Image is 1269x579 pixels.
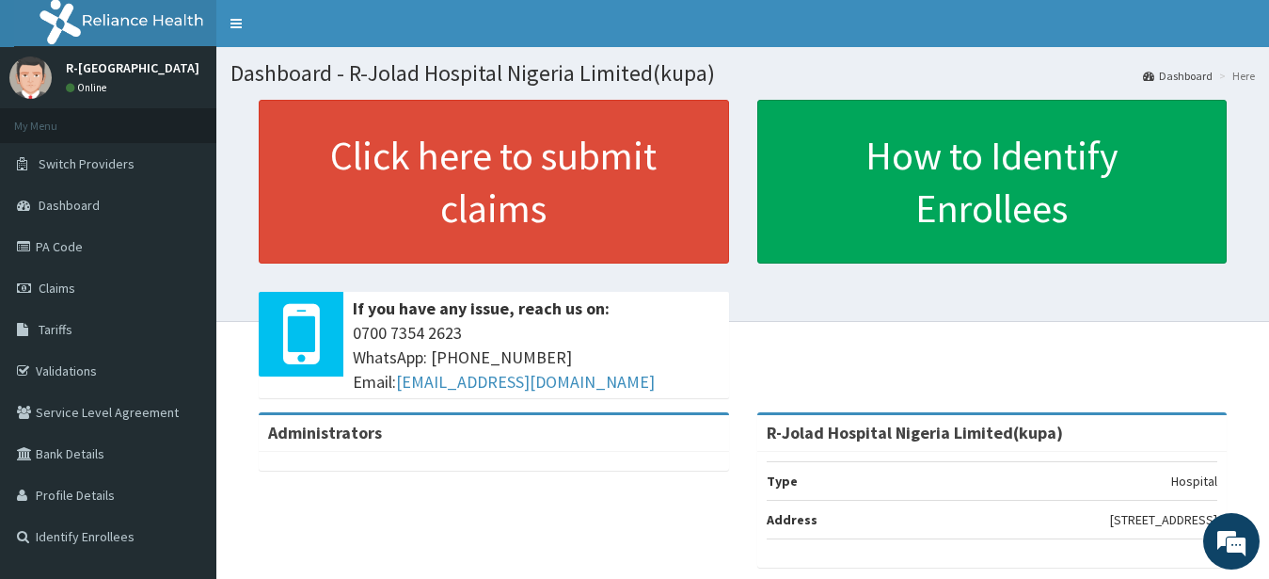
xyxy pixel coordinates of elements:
[767,511,817,528] b: Address
[1143,68,1213,84] a: Dashboard
[757,100,1228,264] a: How to Identify Enrollees
[66,81,111,94] a: Online
[353,321,720,394] span: 0700 7354 2623 WhatsApp: [PHONE_NUMBER] Email:
[767,422,1063,443] strong: R-Jolad Hospital Nigeria Limited(kupa)
[39,197,100,214] span: Dashboard
[39,155,135,172] span: Switch Providers
[353,298,610,319] b: If you have any issue, reach us on:
[230,61,1255,86] h1: Dashboard - R-Jolad Hospital Nigeria Limited(kupa)
[396,371,655,393] a: [EMAIL_ADDRESS][DOMAIN_NAME]
[1171,472,1217,491] p: Hospital
[1110,510,1217,529] p: [STREET_ADDRESS]
[1214,68,1255,84] li: Here
[39,280,75,297] span: Claims
[767,473,798,490] b: Type
[268,422,382,443] b: Administrators
[39,321,72,338] span: Tariffs
[66,61,199,74] p: R-[GEOGRAPHIC_DATA]
[9,56,52,99] img: User Image
[259,100,729,264] a: Click here to submit claims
